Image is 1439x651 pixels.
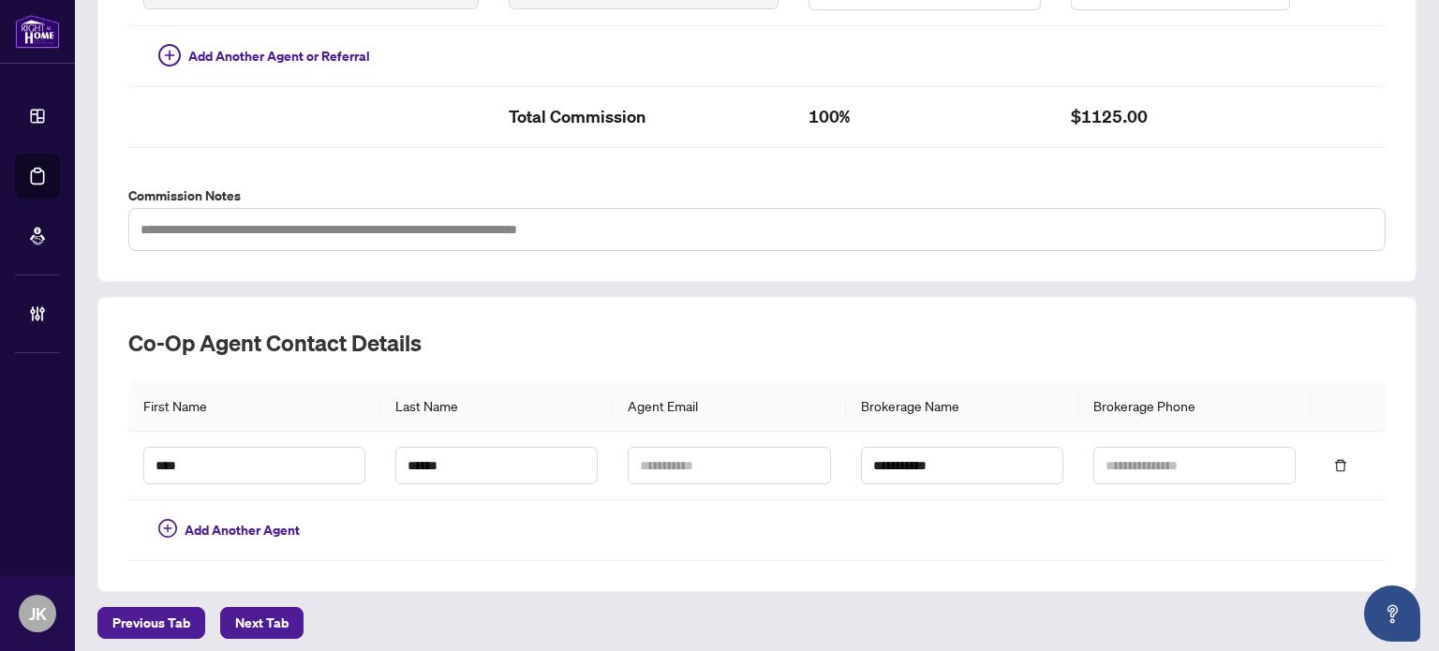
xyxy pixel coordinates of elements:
[158,44,181,67] span: plus-circle
[613,380,845,432] th: Agent Email
[1078,380,1311,432] th: Brokerage Phone
[509,102,779,132] h2: Total Commission
[809,102,1041,132] h2: 100%
[128,185,1386,206] label: Commission Notes
[1364,585,1420,642] button: Open asap
[1334,459,1347,472] span: delete
[143,41,385,71] button: Add Another Agent or Referral
[846,380,1078,432] th: Brokerage Name
[29,600,47,627] span: JK
[1071,102,1290,132] h2: $1125.00
[128,380,380,432] th: First Name
[380,380,613,432] th: Last Name
[188,46,370,67] span: Add Another Agent or Referral
[185,520,300,540] span: Add Another Agent
[128,328,1386,358] h2: Co-op Agent Contact Details
[15,14,60,49] img: logo
[235,608,289,638] span: Next Tab
[143,515,315,545] button: Add Another Agent
[220,607,304,639] button: Next Tab
[97,607,205,639] button: Previous Tab
[112,608,190,638] span: Previous Tab
[158,519,177,538] span: plus-circle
